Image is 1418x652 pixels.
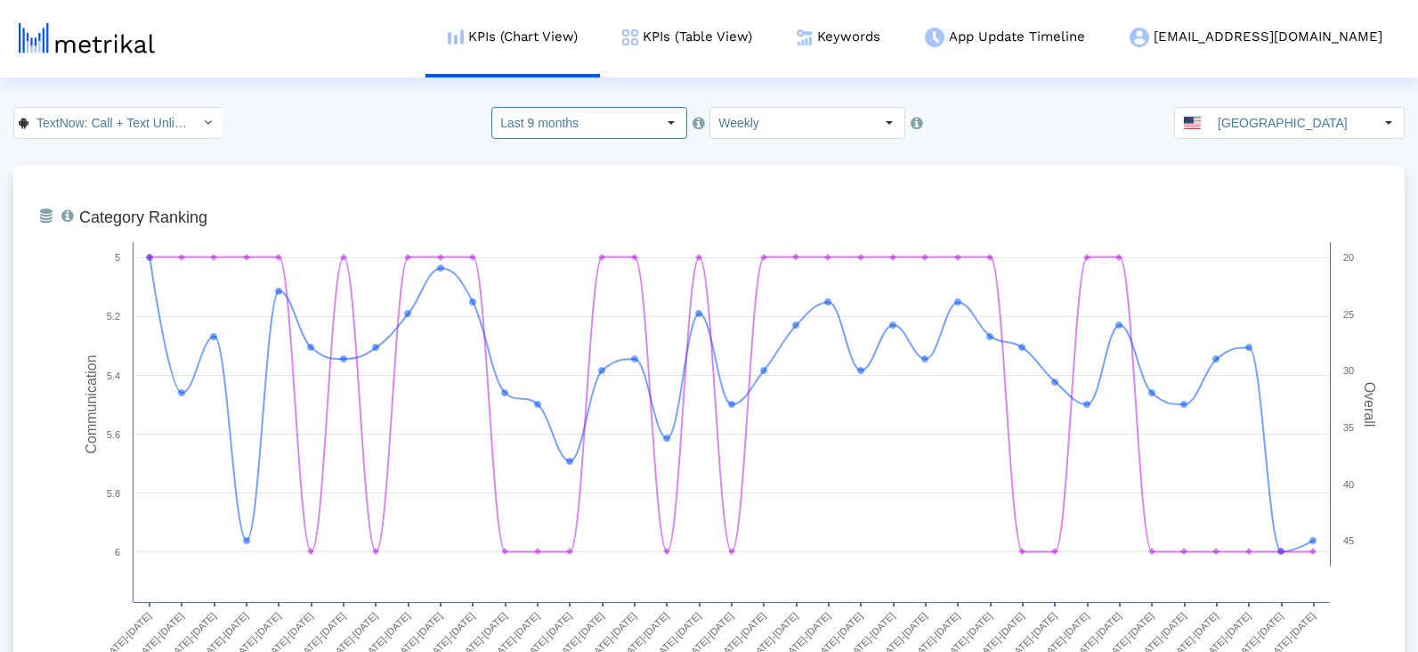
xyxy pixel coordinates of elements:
[622,29,638,45] img: kpi-table-menu-icon.png
[1343,535,1354,546] text: 45
[107,488,120,499] text: 5.8
[1343,252,1354,263] text: 20
[115,547,120,558] text: 6
[656,108,686,138] div: Select
[448,29,464,45] img: kpi-chart-menu-icon.png
[107,429,120,440] text: 5.6
[925,28,944,47] img: app-update-menu-icon.png
[115,252,120,263] text: 5
[107,311,120,322] text: 5.2
[1362,382,1377,428] tspan: Overall
[797,29,813,45] img: keywords.png
[84,355,99,453] tspan: Communication
[874,108,904,138] div: Select
[1130,28,1149,47] img: my-account-menu-icon.png
[1343,365,1354,376] text: 30
[1373,108,1404,138] div: Select
[19,23,155,53] img: metrical-logo-light.png
[1343,309,1354,320] text: 25
[1343,479,1354,490] text: 40
[192,108,223,138] div: Select
[79,208,207,226] tspan: Category Ranking
[1343,422,1354,433] text: 35
[107,371,120,381] text: 5.4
